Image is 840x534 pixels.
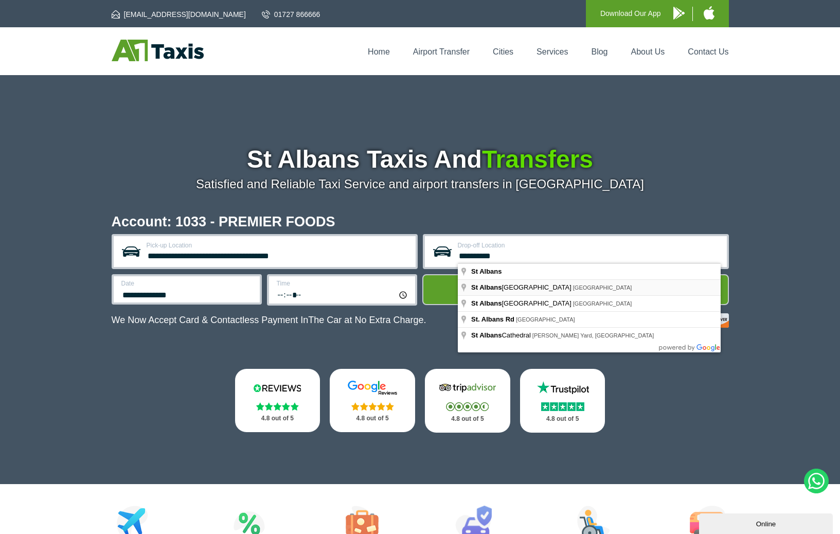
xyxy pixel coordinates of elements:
[413,47,470,56] a: Airport Transfer
[471,315,514,323] span: St. Albans Rd
[112,40,204,61] img: A1 Taxis St Albans LTD
[704,6,714,20] img: A1 Taxis iPhone App
[446,402,489,411] img: Stars
[262,9,320,20] a: 01727 866666
[342,380,403,396] img: Google
[235,369,320,432] a: Reviews.io Stars 4.8 out of 5
[471,331,502,339] span: St Albans
[437,380,498,396] img: Tripadvisor
[458,242,721,248] label: Drop-off Location
[425,369,510,433] a: Tripadvisor Stars 4.8 out of 5
[246,380,308,396] img: Reviews.io
[531,413,594,425] p: 4.8 out of 5
[112,315,426,326] p: We Now Accept Card & Contactless Payment In
[308,315,426,325] span: The Car at No Extra Charge.
[471,331,532,339] span: Cathedral
[277,280,409,287] label: Time
[471,268,502,275] span: St Albans
[351,402,394,411] img: Stars
[330,369,415,432] a: Google Stars 4.8 out of 5
[112,147,729,172] h1: St Albans Taxis And
[600,7,661,20] p: Download Our App
[112,9,246,20] a: [EMAIL_ADDRESS][DOMAIN_NAME]
[699,511,835,534] iframe: chat widget
[341,412,404,425] p: 4.8 out of 5
[532,380,594,396] img: Trustpilot
[532,332,654,339] span: [PERSON_NAME] Yard, [GEOGRAPHIC_DATA]
[112,177,729,191] p: Satisfied and Reliable Taxi Service and airport transfers in [GEOGRAPHIC_DATA]
[246,412,309,425] p: 4.8 out of 5
[482,146,593,173] span: Transfers
[471,299,502,307] span: St Albans
[368,47,390,56] a: Home
[516,316,575,323] span: [GEOGRAPHIC_DATA]
[631,47,665,56] a: About Us
[471,299,573,307] span: [GEOGRAPHIC_DATA]
[591,47,607,56] a: Blog
[422,274,729,305] button: Get Quote
[256,402,299,411] img: Stars
[147,242,409,248] label: Pick-up Location
[471,283,502,291] span: St Albans
[573,284,632,291] span: [GEOGRAPHIC_DATA]
[520,369,605,433] a: Trustpilot Stars 4.8 out of 5
[493,47,513,56] a: Cities
[471,283,573,291] span: [GEOGRAPHIC_DATA]
[541,402,584,411] img: Stars
[121,280,254,287] label: Date
[673,7,685,20] img: A1 Taxis Android App
[436,413,499,425] p: 4.8 out of 5
[537,47,568,56] a: Services
[573,300,632,307] span: [GEOGRAPHIC_DATA]
[688,47,728,56] a: Contact Us
[112,215,729,229] h2: Account: 1033 - PREMIER FOODS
